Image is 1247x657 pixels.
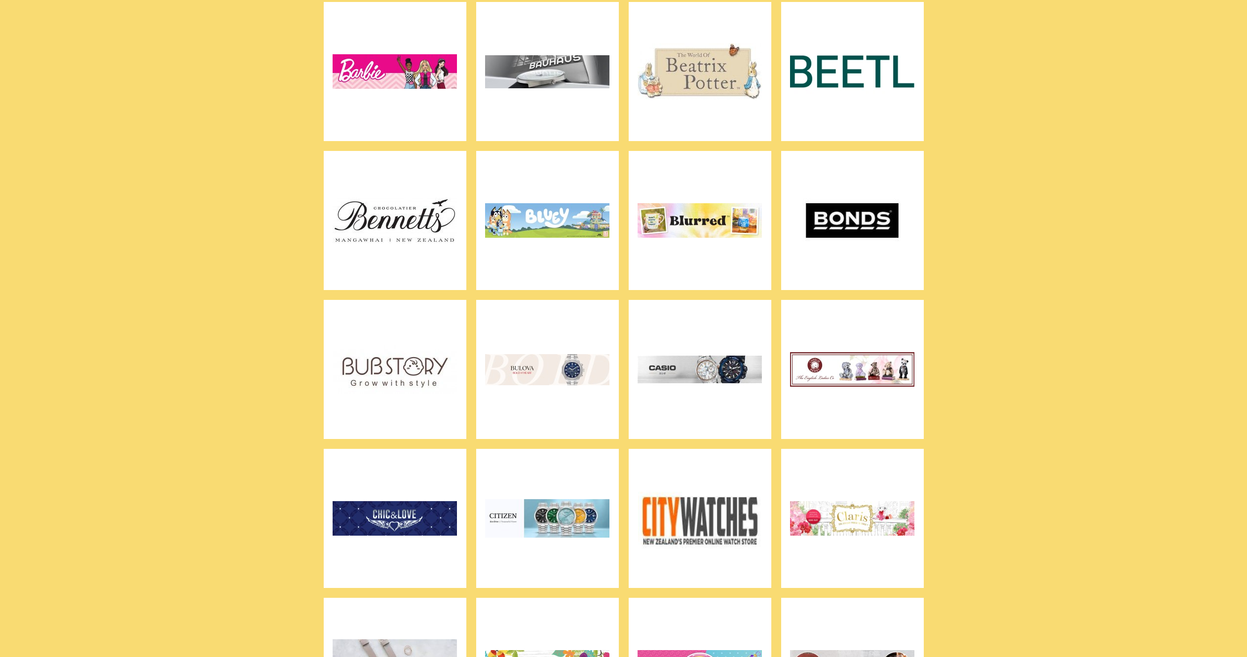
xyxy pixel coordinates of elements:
[629,300,771,439] a: Casio Watches
[629,151,771,290] a: Blurred
[324,151,466,290] a: Bennetts Chocolates
[333,457,457,580] img: Chic & Love
[333,10,457,133] img: Barbie
[476,2,619,141] a: Bauhaus Watches
[324,300,466,439] a: Bub Story
[629,449,771,588] a: City Watches
[638,308,762,431] img: Casio Watches
[781,151,924,290] a: Bonds Baby
[638,10,762,133] img: Beatrix Potter
[485,308,609,431] img: Bulova Watches
[638,457,762,580] img: City Watches
[629,2,771,141] a: Beatrix Potter
[485,159,609,282] img: Bluey
[476,449,619,588] a: Citizen
[790,159,914,282] img: Bonds Baby
[324,2,466,141] a: Barbie
[790,308,914,431] img: Charlie Bears
[790,10,914,133] img: BEETL Skincare
[485,457,609,580] img: Citizen
[781,300,924,439] a: Charlie Bears
[476,300,619,439] a: Bulova Watches
[485,10,609,133] img: Bauhaus Watches
[790,457,914,580] img: CLARIS THE CHICEST MOUSE IN PARIS
[333,308,457,431] img: Bub Story
[333,159,457,282] img: Bennetts Chocolates
[324,449,466,588] a: Chic & Love
[781,2,924,141] a: BEETL Skincare
[781,449,924,588] a: CLARIS THE CHICEST MOUSE IN PARIS
[638,159,762,282] img: Blurred
[476,151,619,290] a: Bluey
